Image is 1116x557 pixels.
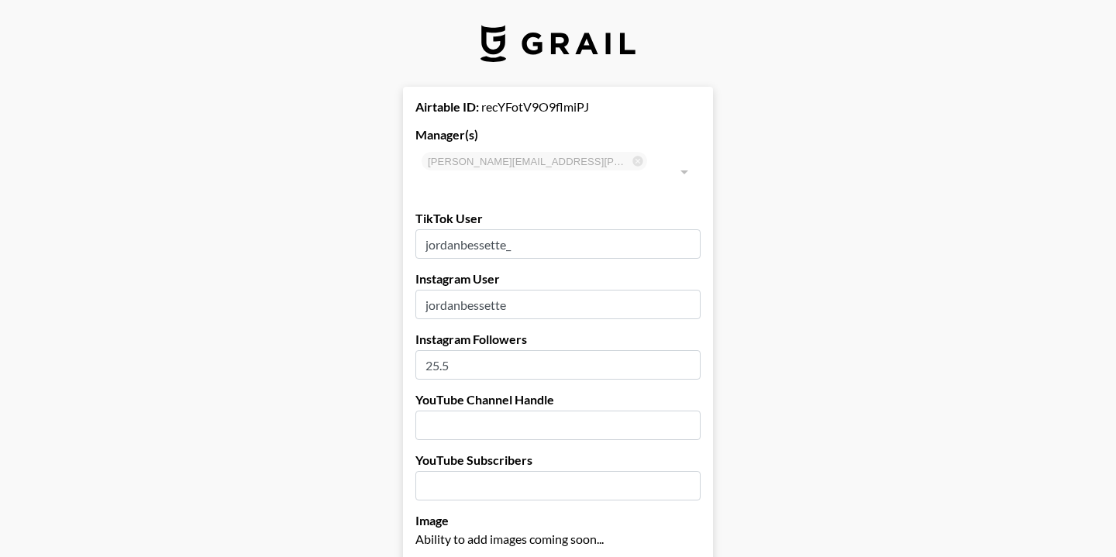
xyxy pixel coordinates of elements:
[415,452,701,468] label: YouTube Subscribers
[415,127,701,143] label: Manager(s)
[415,211,701,226] label: TikTok User
[415,392,701,407] label: YouTube Channel Handle
[480,25,635,62] img: Grail Talent Logo
[415,99,701,115] div: recYFotV9O9flmiPJ
[415,332,701,347] label: Instagram Followers
[415,99,479,114] strong: Airtable ID:
[415,513,701,528] label: Image
[415,271,701,287] label: Instagram User
[415,531,604,546] span: Ability to add images coming soon...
